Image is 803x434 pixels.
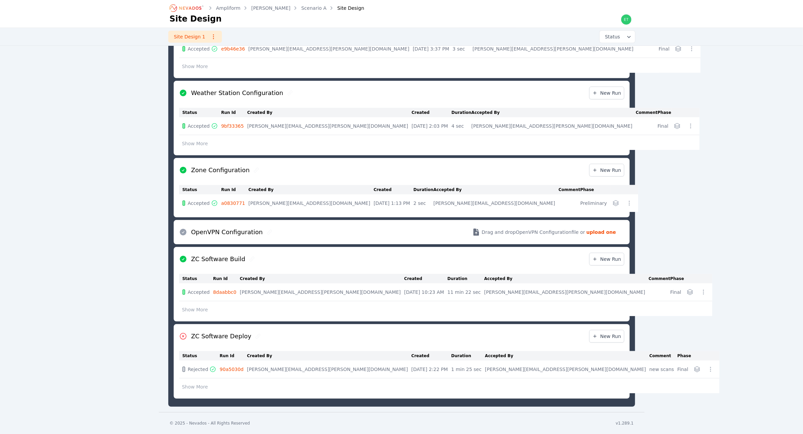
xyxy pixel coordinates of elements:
th: Run Id [220,351,247,361]
strong: upload one [586,229,616,236]
th: Status [179,185,221,194]
th: Created [411,351,451,361]
td: [DATE] 2:03 PM [411,117,451,135]
td: [PERSON_NAME][EMAIL_ADDRESS][PERSON_NAME][DOMAIN_NAME] [484,283,649,301]
span: New Run [592,333,621,340]
th: Comment [649,274,670,283]
div: 2 sec [413,200,430,207]
a: Site Design 1 [168,31,222,43]
span: Accepted [188,200,210,207]
th: Created By [247,351,411,361]
th: Accepted By [471,108,636,117]
button: Show More [179,303,211,316]
h2: Weather Station Configuration [191,88,283,98]
a: 8daabbc0 [213,289,236,295]
button: Show More [179,380,211,393]
th: Accepted By [484,274,649,283]
td: [PERSON_NAME][EMAIL_ADDRESS][PERSON_NAME][DOMAIN_NAME] [485,361,649,378]
th: Comment [558,185,580,194]
td: [PERSON_NAME][EMAIL_ADDRESS][PERSON_NAME][DOMAIN_NAME] [472,40,637,58]
span: Accepted [188,289,210,296]
th: Created [374,185,413,194]
a: a0830771 [221,200,245,206]
h2: ZC Software Deploy [191,332,252,341]
td: [DATE] 10:23 AM [404,283,447,301]
th: Phase [678,351,692,361]
a: Scenario A [301,5,326,11]
span: Drag and drop OpenVPN Configuration file or [482,229,585,236]
div: 11 min 22 sec [448,289,481,296]
th: Accepted By [485,351,649,361]
div: Final [678,366,688,373]
nav: Breadcrumb [170,3,364,13]
div: © 2025 - Nevados - All Rights Reserved [170,421,250,426]
th: Created By [240,274,404,283]
th: Created By [249,185,374,194]
td: [DATE] 2:22 PM [411,361,451,378]
th: Phase [670,274,685,283]
a: Ampliform [216,5,241,11]
div: Site Design [328,5,364,11]
a: [PERSON_NAME] [251,5,290,11]
a: New Run [589,253,624,266]
th: Run Id [221,185,249,194]
span: New Run [592,256,621,262]
td: [PERSON_NAME][EMAIL_ADDRESS][PERSON_NAME][DOMAIN_NAME] [248,40,412,58]
span: New Run [592,167,621,174]
button: Show More [179,137,211,150]
h2: OpenVPN Configuration [191,227,263,237]
th: Duration [413,185,433,194]
th: Run Id [221,108,247,117]
h2: Zone Configuration [191,165,250,175]
th: Phase [658,108,672,117]
a: e9b46e36 [221,46,245,52]
th: Comment [636,108,657,117]
th: Status [179,351,220,361]
a: New Run [589,330,624,343]
th: Status [179,274,213,283]
span: New Run [592,90,621,96]
th: Phase [580,185,610,194]
img: ethan.harte@nevados.solar [621,14,632,25]
span: Accepted [188,45,210,52]
div: v1.289.1 [616,421,634,426]
th: Duration [451,351,485,361]
th: Created [404,274,447,283]
button: Show More [179,60,211,73]
th: Duration [448,274,484,283]
th: Duration [452,108,471,117]
div: 3 sec [453,45,469,52]
button: Drag and dropOpenVPN Configurationfile or upload one [464,223,624,242]
th: Created By [247,108,411,117]
th: Accepted By [433,185,558,194]
th: Comment [649,351,677,361]
span: Accepted [188,123,210,129]
a: 9bf33365 [221,123,244,129]
th: Status [179,108,221,117]
div: Final [658,123,668,129]
span: Rejected [188,366,208,373]
div: Preliminary [580,200,607,207]
td: [DATE] 1:13 PM [374,194,413,212]
span: Status [602,33,620,40]
td: [PERSON_NAME][EMAIL_ADDRESS][PERSON_NAME][DOMAIN_NAME] [247,361,411,378]
div: Final [670,289,681,296]
td: [PERSON_NAME][EMAIL_ADDRESS][DOMAIN_NAME] [249,194,374,212]
th: Created [411,108,451,117]
h1: Site Design [170,13,222,24]
a: New Run [589,87,624,99]
a: 90a5030d [220,367,243,372]
h2: ZC Software Build [191,254,246,264]
td: [PERSON_NAME][EMAIL_ADDRESS][DOMAIN_NAME] [433,194,558,212]
th: Run Id [213,274,240,283]
div: 4 sec [452,123,468,129]
td: [PERSON_NAME][EMAIL_ADDRESS][PERSON_NAME][DOMAIN_NAME] [247,117,411,135]
div: new scans [649,366,674,373]
button: Status [600,31,635,43]
a: New Run [589,164,624,177]
div: Final [659,45,669,52]
td: [DATE] 3:37 PM [413,40,453,58]
div: 1 min 25 sec [451,366,482,373]
td: [PERSON_NAME][EMAIL_ADDRESS][PERSON_NAME][DOMAIN_NAME] [240,283,404,301]
td: [PERSON_NAME][EMAIL_ADDRESS][PERSON_NAME][DOMAIN_NAME] [471,117,636,135]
